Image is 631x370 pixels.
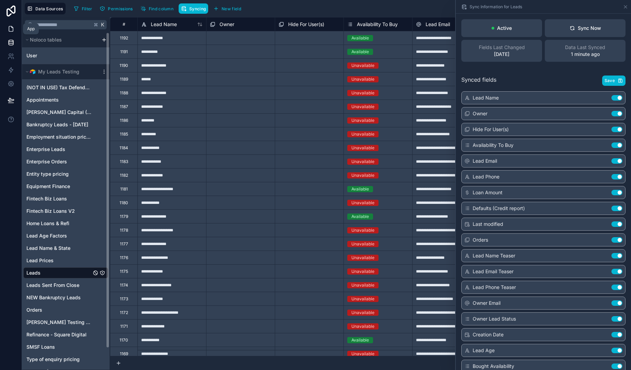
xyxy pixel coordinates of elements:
div: Unavailable [351,227,374,233]
div: Sync Now [570,25,601,32]
span: Owner Email [473,300,500,307]
span: Syncing [189,6,206,11]
div: Unavailable [351,282,374,288]
span: Availability To Buy [473,142,514,149]
div: Unavailable [351,296,374,302]
span: Hide For User(s) [288,21,324,28]
div: Unavailable [351,131,374,137]
span: Lead Name [473,94,499,101]
span: Fields Last Changed [479,44,525,51]
div: Unavailable [351,145,374,151]
span: Owner [219,21,234,28]
span: Lead Email [473,158,497,164]
span: Bought Availability [473,363,514,370]
span: Defaults (Credit report) [473,205,525,212]
div: 1182 [120,173,128,178]
button: Sync Now [545,19,626,37]
a: Permissions [97,3,138,14]
span: Save [605,78,615,83]
div: Unavailable [351,310,374,316]
div: 1170 [120,337,128,343]
div: Available [351,213,369,220]
span: Data Sources [35,6,63,11]
div: Unavailable [351,62,374,69]
span: Permissions [108,6,133,11]
div: Unavailable [351,172,374,178]
div: 1189 [120,77,128,82]
span: Lead Name [151,21,177,28]
span: Lead Age [473,347,495,354]
div: 1184 [120,145,128,151]
div: Unavailable [351,90,374,96]
p: [DATE] [494,51,509,58]
p: Active [497,25,512,32]
div: 1180 [120,200,128,206]
div: Unavailable [351,76,374,82]
span: Owner [473,110,487,117]
span: Hide For User(s) [473,126,509,133]
span: Last modified [473,221,503,228]
div: 1172 [120,310,128,315]
div: Available [351,337,369,343]
span: Lead Name Teaser [473,252,515,259]
span: Sync Information for Leads [470,4,522,10]
div: 1188 [120,90,128,96]
div: 1185 [120,131,128,137]
div: Unavailable [351,117,374,124]
div: 1178 [120,228,128,233]
div: Available [351,35,369,41]
button: New field [211,3,244,14]
button: Syncing [179,3,208,14]
div: 1175 [120,269,128,274]
span: Owner Lead Status [473,315,516,322]
span: Lead Email [426,21,450,28]
div: 1186 [120,118,128,123]
div: Unavailable [351,323,374,329]
div: 1173 [120,296,128,302]
button: Filter [71,3,95,14]
div: Unavailable [351,104,374,110]
span: Find column [149,6,173,11]
div: Unavailable [351,200,374,206]
div: 1187 [120,104,128,109]
span: Data Last Synced [565,44,605,51]
div: 1192 [120,35,128,41]
span: Loan Amount [473,189,503,196]
div: 1190 [120,63,128,68]
div: 1181 [120,186,128,192]
span: Lead Phone Teaser [473,284,516,291]
span: Creation Date [473,331,504,338]
a: Syncing [179,3,211,14]
div: 1169 [120,351,128,357]
span: Lead Email Teaser [473,268,514,275]
div: 1179 [120,214,128,219]
span: Lead Phone [473,173,499,180]
span: Availability To Buy [357,21,398,28]
span: Filter [82,6,92,11]
button: Data Sources [25,3,66,14]
div: 1176 [120,255,128,261]
div: 1177 [120,241,128,247]
button: Permissions [97,3,135,14]
div: # [115,22,132,27]
div: Unavailable [351,159,374,165]
div: 1183 [120,159,128,164]
div: 1191 [120,49,128,55]
div: Unavailable [351,241,374,247]
span: K [100,22,105,27]
div: Available [351,186,369,192]
div: Available [351,49,369,55]
div: 1174 [120,282,128,288]
div: 1171 [120,324,128,329]
div: Unavailable [351,268,374,275]
p: 1 minute ago [571,51,600,58]
span: Synced fields [461,76,496,86]
div: Unavailable [351,255,374,261]
button: Save [602,76,626,86]
span: Orders [473,236,488,243]
div: Unavailable [351,351,374,357]
button: Find column [138,3,176,14]
div: App [27,26,35,32]
span: New field [222,6,241,11]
